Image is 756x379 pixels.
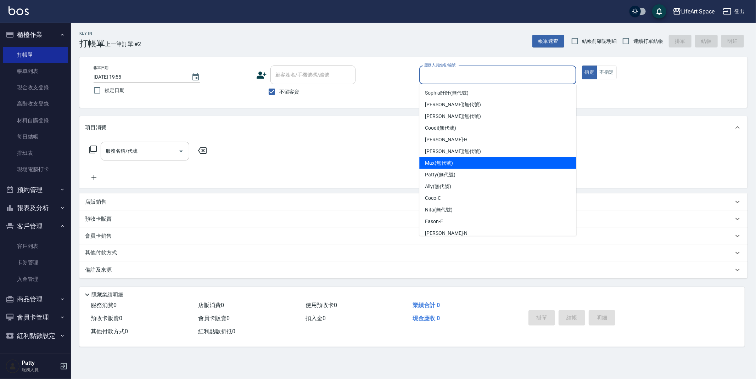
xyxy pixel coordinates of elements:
[94,65,108,70] label: 帳單日期
[425,218,443,225] span: Eason -E
[582,38,617,45] span: 結帳前確認明細
[633,38,663,45] span: 連續打單結帳
[306,315,326,322] span: 扣入金 0
[22,367,58,373] p: 服務人員
[720,5,747,18] button: 登出
[597,66,617,79] button: 不指定
[3,47,68,63] a: 打帳單
[425,89,468,97] span: Sophia阡阡 (無代號)
[425,171,455,179] span: Patty (無代號)
[198,328,235,335] span: 紅利點數折抵 0
[425,194,441,202] span: Coco -C
[3,181,68,199] button: 預約管理
[94,71,184,83] input: YYYY/MM/DD hh:mm
[79,31,105,36] h2: Key In
[91,291,123,299] p: 隱藏業績明細
[91,302,117,309] span: 服務消費 0
[85,124,106,131] p: 項目消費
[175,146,187,157] button: Open
[3,112,68,129] a: 材料自購登錄
[85,266,112,274] p: 備註及來源
[85,249,121,257] p: 其他付款方式
[425,206,453,214] span: Nita (無代號)
[425,113,481,120] span: [PERSON_NAME] (無代號)
[3,290,68,309] button: 商品管理
[425,136,467,143] span: [PERSON_NAME] -H
[85,215,112,223] p: 預收卡販賣
[3,79,68,96] a: 現金收支登錄
[79,210,747,227] div: 預收卡販賣
[670,4,717,19] button: LifeArt Space
[424,62,455,68] label: 服務人員姓名/編號
[91,315,122,322] span: 預收卡販賣 0
[79,193,747,210] div: 店販銷售
[681,7,715,16] div: LifeArt Space
[3,145,68,161] a: 排班表
[425,159,453,167] span: Max (無代號)
[306,302,337,309] span: 使用預收卡 0
[9,6,29,15] img: Logo
[3,271,68,287] a: 入金管理
[3,63,68,79] a: 帳單列表
[79,261,747,278] div: 備註及來源
[79,244,747,261] div: 其他付款方式
[413,315,440,322] span: 現金應收 0
[3,161,68,177] a: 現場電腦打卡
[198,302,224,309] span: 店販消費 0
[105,40,141,49] span: 上一筆訂單:#2
[6,359,20,373] img: Person
[85,232,112,240] p: 會員卡銷售
[3,327,68,345] button: 紅利點數設定
[187,69,204,86] button: Choose date, selected date is 2025-08-21
[79,116,747,139] div: 項目消費
[3,238,68,254] a: 客戶列表
[3,254,68,271] a: 卡券管理
[3,199,68,217] button: 報表及分析
[425,230,467,237] span: [PERSON_NAME] -N
[198,315,230,322] span: 會員卡販賣 0
[3,217,68,236] button: 客戶管理
[3,26,68,44] button: 櫃檯作業
[3,96,68,112] a: 高階收支登錄
[91,328,128,335] span: 其他付款方式 0
[3,129,68,145] a: 每日結帳
[413,302,440,309] span: 業績合計 0
[425,148,481,155] span: [PERSON_NAME] (無代號)
[85,198,106,206] p: 店販銷售
[79,227,747,244] div: 會員卡銷售
[105,87,124,94] span: 鎖定日期
[279,88,299,96] span: 不留客資
[79,39,105,49] h3: 打帳單
[425,183,451,190] span: Ally (無代號)
[425,101,481,108] span: [PERSON_NAME] (無代號)
[3,308,68,327] button: 會員卡管理
[425,124,456,132] span: Coodi (無代號)
[582,66,597,79] button: 指定
[532,35,564,48] button: 帳單速查
[22,360,58,367] h5: Patty
[652,4,666,18] button: save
